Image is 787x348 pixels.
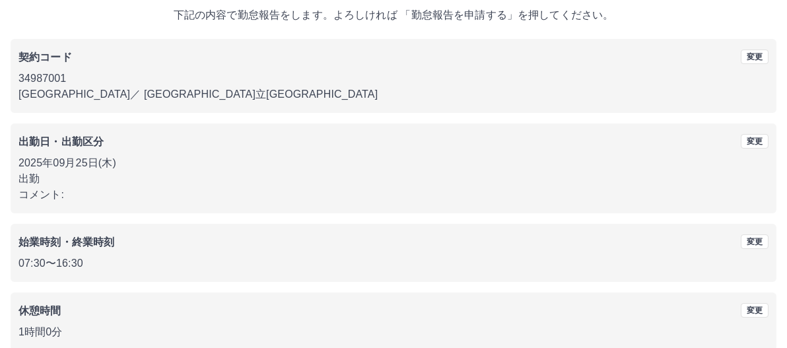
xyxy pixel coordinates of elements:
[741,50,769,64] button: 変更
[18,52,72,63] b: 契約コード
[18,155,769,171] p: 2025年09月25日(木)
[11,7,776,23] p: 下記の内容で勤怠報告をします。よろしければ 「勤怠報告を申請する」を押してください。
[18,236,114,248] b: 始業時刻・終業時刻
[741,234,769,249] button: 変更
[18,71,769,87] p: 34987001
[18,324,769,340] p: 1時間0分
[741,303,769,318] button: 変更
[741,134,769,149] button: 変更
[18,171,769,187] p: 出勤
[18,136,104,147] b: 出勤日・出勤区分
[18,87,769,102] p: [GEOGRAPHIC_DATA] ／ [GEOGRAPHIC_DATA]立[GEOGRAPHIC_DATA]
[18,305,61,316] b: 休憩時間
[18,187,769,203] p: コメント:
[18,256,769,271] p: 07:30 〜 16:30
